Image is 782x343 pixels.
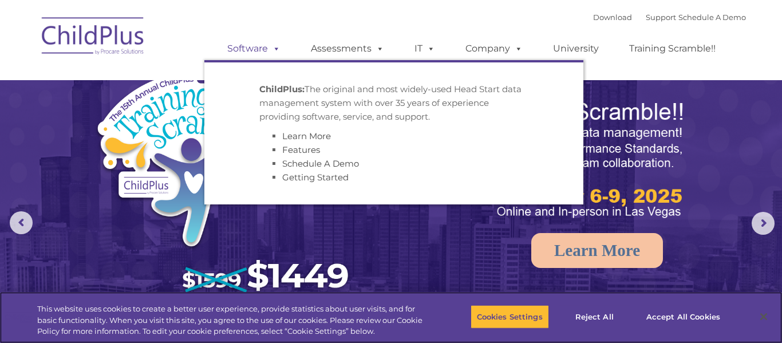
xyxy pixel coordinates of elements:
a: Assessments [299,37,396,60]
font: | [593,13,746,22]
div: This website uses cookies to create a better user experience, provide statistics about user visit... [37,303,430,337]
a: Features [282,144,320,155]
a: Learn More [282,131,331,141]
a: Learn More [531,233,663,268]
span: Last name [159,76,194,84]
button: Accept All Cookies [640,305,726,329]
a: Software [216,37,292,60]
strong: ChildPlus: [259,84,305,94]
a: University [542,37,610,60]
span: Phone number [159,123,208,131]
a: Company [454,37,534,60]
button: Cookies Settings [471,305,549,329]
a: Training Scramble!! [618,37,727,60]
img: ChildPlus by Procare Solutions [36,9,151,66]
p: The original and most widely-used Head Start data management system with over 35 years of experie... [259,82,528,124]
a: IT [403,37,447,60]
a: Download [593,13,632,22]
a: Getting Started [282,172,349,183]
a: Schedule A Demo [678,13,746,22]
a: Schedule A Demo [282,158,359,169]
a: Support [646,13,676,22]
button: Close [751,304,776,329]
button: Reject All [559,305,630,329]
